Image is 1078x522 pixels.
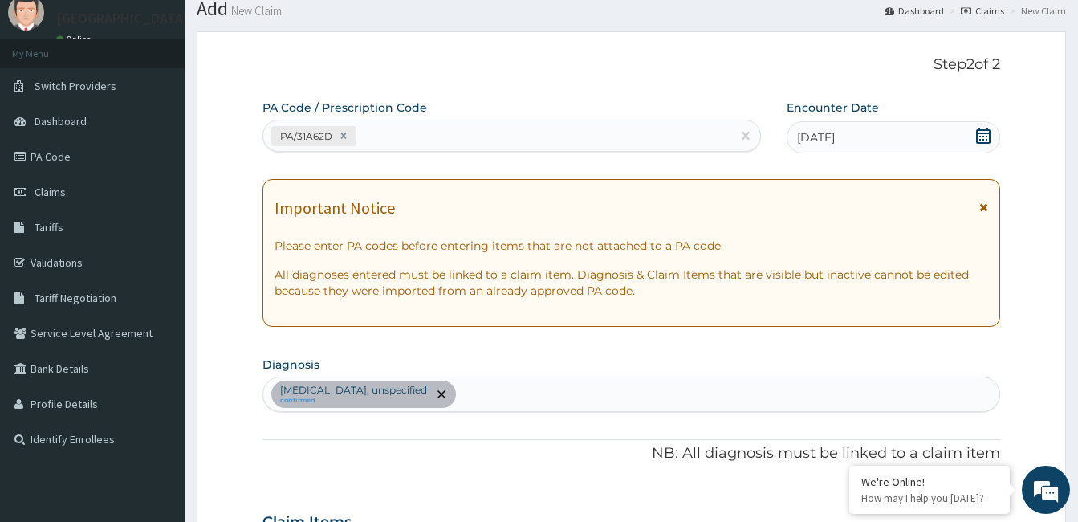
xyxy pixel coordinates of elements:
span: Switch Providers [35,79,116,93]
h1: Important Notice [275,199,395,217]
span: Tariffs [35,220,63,234]
span: [DATE] [797,129,835,145]
a: Online [56,34,95,45]
p: [GEOGRAPHIC_DATA] [56,11,189,26]
div: PA/31A62D [275,127,335,145]
span: We're online! [93,158,222,320]
p: How may I help you today? [861,491,998,505]
label: Diagnosis [262,357,319,373]
p: Step 2 of 2 [262,56,1000,74]
span: remove selection option [434,387,449,402]
p: All diagnoses entered must be linked to a claim item. Diagnosis & Claim Items that are visible bu... [275,267,988,299]
label: PA Code / Prescription Code [262,100,427,116]
small: New Claim [228,5,282,17]
img: d_794563401_company_1708531726252_794563401 [30,80,65,120]
p: NB: All diagnosis must be linked to a claim item [262,443,1000,464]
div: We're Online! [861,475,998,489]
a: Claims [961,4,1004,18]
p: [MEDICAL_DATA], unspecified [280,384,427,397]
small: confirmed [280,397,427,405]
p: Please enter PA codes before entering items that are not attached to a PA code [275,238,988,254]
span: Claims [35,185,66,199]
div: Minimize live chat window [263,8,302,47]
div: Chat with us now [83,90,270,111]
label: Encounter Date [787,100,879,116]
span: Dashboard [35,114,87,128]
textarea: Type your message and hit 'Enter' [8,350,306,406]
span: Tariff Negotiation [35,291,116,305]
a: Dashboard [885,4,944,18]
li: New Claim [1006,4,1066,18]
